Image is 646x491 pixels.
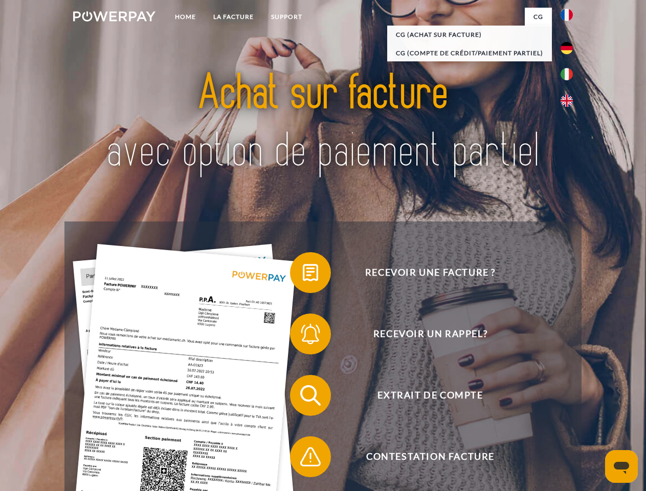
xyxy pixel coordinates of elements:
[525,8,552,26] a: CG
[561,68,573,80] img: it
[290,314,556,354] button: Recevoir un rappel?
[561,95,573,107] img: en
[605,450,638,483] iframe: Bouton de lancement de la fenêtre de messagerie
[298,260,323,285] img: qb_bill.svg
[305,314,555,354] span: Recevoir un rappel?
[305,375,555,416] span: Extrait de compte
[387,26,552,44] a: CG (achat sur facture)
[298,383,323,408] img: qb_search.svg
[387,44,552,62] a: CG (Compte de crédit/paiement partiel)
[305,436,555,477] span: Contestation Facture
[305,252,555,293] span: Recevoir une facture ?
[166,8,205,26] a: Home
[561,42,573,54] img: de
[73,11,155,21] img: logo-powerpay-white.svg
[298,444,323,470] img: qb_warning.svg
[205,8,262,26] a: LA FACTURE
[98,49,548,196] img: title-powerpay_fr.svg
[290,436,556,477] button: Contestation Facture
[262,8,311,26] a: Support
[561,9,573,21] img: fr
[298,321,323,347] img: qb_bell.svg
[290,252,556,293] button: Recevoir une facture ?
[290,375,556,416] button: Extrait de compte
